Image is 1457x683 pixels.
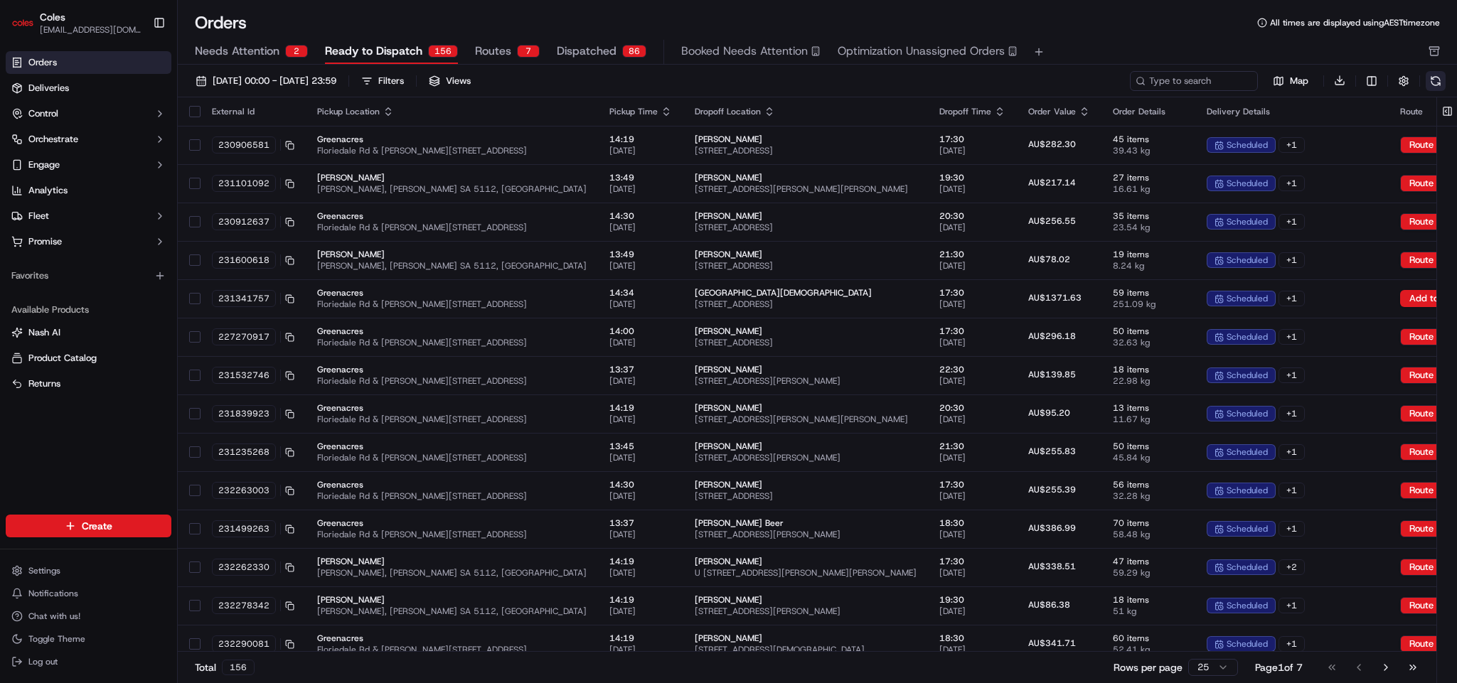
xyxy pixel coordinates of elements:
span: Pylon [142,242,172,252]
span: 58.48 kg [1113,529,1184,540]
span: 56 items [1113,479,1184,490]
span: 11.67 kg [1113,414,1184,425]
span: 23.54 kg [1113,222,1184,233]
button: 230912637 [212,213,294,230]
span: Engage [28,158,60,171]
button: Orchestrate [6,128,171,151]
button: [EMAIL_ADDRESS][DOMAIN_NAME] [40,24,142,36]
span: [DATE] [939,452,1005,463]
span: 232290081 [218,638,269,650]
span: AU$256.55 [1028,215,1076,227]
button: 227270917 [212,328,294,345]
span: [PERSON_NAME] [695,249,917,260]
a: Orders [6,51,171,74]
span: AU$296.18 [1028,330,1076,342]
span: Orders [28,56,57,69]
span: 13:49 [609,249,672,260]
input: Got a question? Start typing here... [37,92,256,107]
span: 13:45 [609,441,672,452]
span: AU$255.39 [1028,484,1076,495]
span: Floriedale Rd & [PERSON_NAME][STREET_ADDRESS] [317,222,587,233]
span: 21:30 [939,249,1005,260]
span: AU$86.38 [1028,599,1070,611]
div: + 1 [1279,252,1305,268]
span: Floriedale Rd & [PERSON_NAME][STREET_ADDRESS] [317,529,587,540]
div: + 1 [1279,291,1305,306]
span: [PERSON_NAME] [317,556,587,567]
span: [DATE] [609,490,672,502]
span: [STREET_ADDRESS] [695,222,917,233]
button: Promise [6,230,171,253]
button: Start new chat [242,141,259,158]
div: 2 [285,45,308,58]
a: Deliveries [6,77,171,100]
span: [PERSON_NAME] [317,249,587,260]
span: Nash AI [28,326,60,339]
button: 231235268 [212,443,294,461]
div: 💻 [120,208,132,220]
div: Order Details [1113,106,1184,117]
button: [DATE] 00:00 - [DATE] 23:59 [189,71,343,91]
span: Greenacres [317,479,587,490]
span: [DATE] [609,452,672,463]
span: [PERSON_NAME], [PERSON_NAME] SA 5112, [GEOGRAPHIC_DATA] [317,260,587,271]
span: [STREET_ADDRESS][PERSON_NAME] [695,529,917,540]
span: 19:30 [939,594,1005,606]
span: 45.84 kg [1113,452,1184,463]
span: Views [446,75,471,87]
button: Views [422,71,477,91]
span: Chat with us! [28,611,80,622]
div: Dropoff Location [695,106,917,117]
h1: Orders [195,11,247,34]
span: AU$1371.63 [1028,292,1082,303]
span: [STREET_ADDRESS][PERSON_NAME] [695,375,917,387]
span: Map [1290,75,1308,87]
span: Knowledge Base [28,207,109,221]
span: 17:30 [939,287,1005,299]
span: scheduled [1227,523,1268,534]
span: Booked Needs Attention [681,43,808,60]
span: Toggle Theme [28,633,85,645]
button: 232262330 [212,559,294,576]
button: Control [6,102,171,125]
button: 231101092 [212,175,294,192]
button: Returns [6,372,171,395]
button: Chat with us! [6,606,171,626]
span: scheduled [1227,600,1268,611]
div: External Id [212,106,294,117]
span: 231341757 [218,293,269,304]
span: Settings [28,565,60,576]
div: + 1 [1279,214,1305,230]
span: Floriedale Rd & [PERSON_NAME][STREET_ADDRESS] [317,145,587,156]
span: 231499263 [218,523,269,534]
div: 📗 [14,208,26,220]
span: Ready to Dispatch [325,43,422,60]
button: 231600618 [212,252,294,269]
span: Create [82,519,112,533]
span: [PERSON_NAME] [695,556,917,567]
img: 1736555255976-a54dd68f-1ca7-489b-9aae-adbdc363a1c4 [14,136,40,162]
span: Optimization Unassigned Orders [838,43,1005,60]
span: Fleet [28,210,49,222]
span: [DATE] [609,529,672,540]
button: Nash AI [6,321,171,344]
button: Notifications [6,583,171,603]
button: Coles [40,10,65,24]
div: + 2 [1279,559,1305,575]
button: Create [6,515,171,537]
div: Filters [378,75,404,87]
span: [STREET_ADDRESS][PERSON_NAME][PERSON_NAME] [695,183,917,195]
button: Settings [6,561,171,581]
span: 45 items [1113,134,1184,145]
button: Engage [6,154,171,176]
button: 232278342 [212,597,294,614]
span: [DATE] [609,260,672,271]
div: Pickup Time [609,106,672,117]
span: 14:30 [609,479,672,490]
span: [PERSON_NAME] Beer [695,517,917,529]
span: 17:30 [939,326,1005,337]
span: [GEOGRAPHIC_DATA][DEMOGRAPHIC_DATA] [695,287,917,299]
span: 59.29 kg [1113,567,1184,579]
span: 50 items [1113,441,1184,452]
